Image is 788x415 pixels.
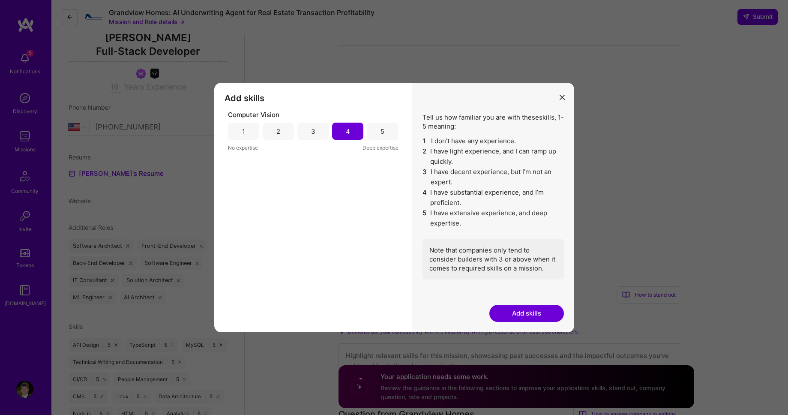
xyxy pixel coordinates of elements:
span: 4 [422,187,427,208]
div: Tell us how familiar you are with these skills , 1-5 meaning: [422,113,564,280]
span: Deep expertise [363,143,398,152]
div: 1 [242,127,245,136]
div: Note that companies only tend to consider builders with 3 or above when it comes to required skil... [422,239,564,280]
div: 5 [381,127,384,136]
button: Add skills [489,305,564,322]
span: 2 [422,146,427,167]
div: 2 [276,127,280,136]
i: icon Close [560,95,565,100]
li: I have extensive experience, and deep expertise. [422,208,564,229]
span: Computer Vision [228,110,279,119]
div: 3 [311,127,315,136]
span: 3 [422,167,427,187]
div: modal [214,83,574,332]
li: I have substantial experience, and I’m proficient. [422,187,564,208]
h3: Add skills [225,93,402,103]
li: I have light experience, and I can ramp up quickly. [422,146,564,167]
span: 1 [422,136,428,146]
span: No expertise [228,143,258,152]
span: 5 [422,208,427,229]
li: I don't have any experience. [422,136,564,146]
div: 4 [346,127,350,136]
li: I have decent experience, but I'm not an expert. [422,167,564,187]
